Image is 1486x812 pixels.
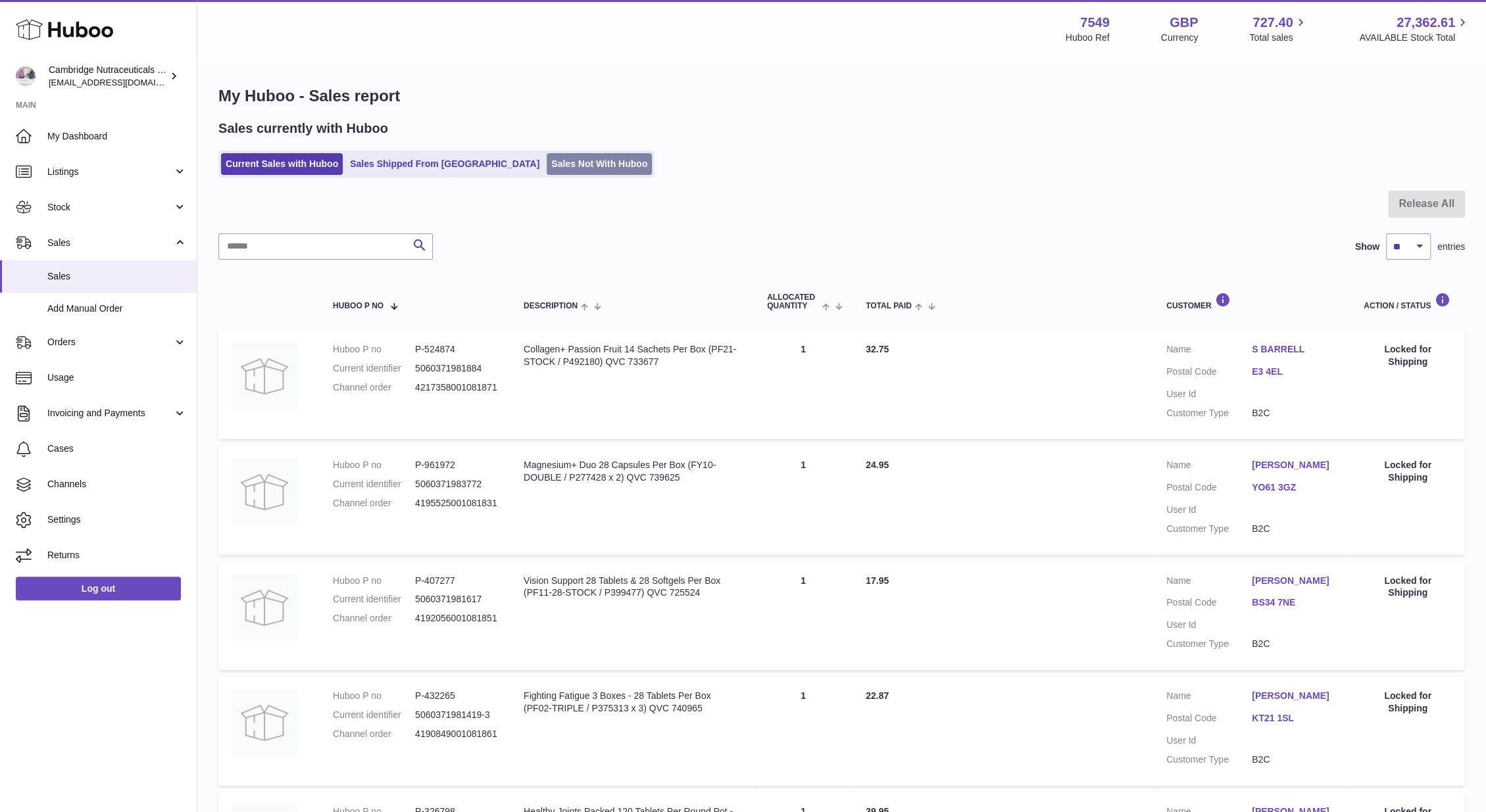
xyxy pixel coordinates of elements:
td: 1 [754,330,853,439]
dt: Postal Code [1166,481,1252,497]
dd: B2C [1252,407,1337,419]
dt: Channel order [333,728,415,740]
h2: Sales currently with Huboo [218,120,388,137]
a: S BARRELL [1252,343,1337,356]
dt: Name [1166,575,1252,590]
dt: Customer Type [1166,407,1252,419]
dt: Current identifier [333,593,415,606]
div: Vision Support 28 Tablets & 28 Softgels Per Box (PF11-28-STOCK / P399477) QVC 725524 [524,575,741,600]
span: Sales [47,270,187,283]
span: Total paid [866,302,912,310]
dt: Huboo P no [333,575,415,587]
span: AVAILABLE Stock Total [1359,32,1470,44]
img: qvc@camnutra.com [16,66,36,86]
span: Channels [47,478,187,490]
a: Sales Shipped From [GEOGRAPHIC_DATA] [345,153,544,175]
img: no-photo.jpg [232,575,297,640]
dt: Channel order [333,497,415,510]
img: no-photo.jpg [232,459,297,525]
dd: 5060371981419-3 [415,709,497,721]
div: Fighting Fatigue 3 Boxes - 28 Tablets Per Box (PF02-TRIPLE / P375313 x 3) QVC 740965 [524,690,741,715]
dt: Customer Type [1166,753,1252,766]
dd: 5060371981884 [415,362,497,375]
h1: My Huboo - Sales report [218,85,1465,107]
dd: 5060371981617 [415,593,497,606]
span: entries [1437,241,1465,253]
span: Huboo P no [333,302,384,310]
span: Add Manual Order [47,302,187,315]
div: Locked for Shipping [1364,459,1452,484]
label: Show [1355,241,1379,253]
dt: Customer Type [1166,523,1252,535]
span: Stock [47,201,173,214]
div: Collagen+ Passion Fruit 14 Sachets Per Box (PF21-STOCK / P492180) QVC 733677 [524,343,741,368]
span: ALLOCATED Quantity [767,293,819,310]
dt: Customer Type [1166,638,1252,650]
strong: GBP [1170,14,1198,32]
span: Cases [47,442,187,455]
span: 727.40 [1252,14,1293,32]
div: Huboo Ref [1066,32,1110,44]
dt: Postal Code [1166,366,1252,381]
a: [PERSON_NAME] [1252,575,1337,587]
span: Invoicing and Payments [47,407,173,419]
dt: Current identifier [333,709,415,721]
dt: Name [1166,343,1252,359]
td: 1 [754,561,853,671]
dt: User Id [1166,619,1252,631]
a: YO61 3GZ [1252,481,1337,494]
dt: User Id [1166,504,1252,516]
div: Currency [1161,32,1199,44]
dt: Channel order [333,381,415,394]
span: [EMAIL_ADDRESS][DOMAIN_NAME] [49,77,193,87]
span: 27,362.61 [1397,14,1455,32]
a: Sales Not With Huboo [547,153,652,175]
dd: B2C [1252,638,1337,650]
span: My Dashboard [47,130,187,143]
dt: Postal Code [1166,596,1252,612]
a: 27,362.61 AVAILABLE Stock Total [1359,14,1470,44]
a: BS34 7NE [1252,596,1337,609]
dt: Channel order [333,612,415,625]
div: Action / Status [1364,293,1452,310]
a: Current Sales with Huboo [221,153,343,175]
td: 1 [754,446,853,555]
span: 24.95 [866,460,889,470]
dd: 5060371983772 [415,478,497,490]
dd: P-407277 [415,575,497,587]
dt: Huboo P no [333,343,415,356]
dt: User Id [1166,388,1252,400]
img: no-photo.jpg [232,343,297,409]
span: Sales [47,237,173,249]
span: 17.95 [866,575,889,586]
span: Orders [47,336,173,348]
dt: Current identifier [333,362,415,375]
dd: 4192056001081851 [415,612,497,625]
dt: Huboo P no [333,459,415,471]
dt: Postal Code [1166,712,1252,728]
dt: Name [1166,459,1252,475]
a: [PERSON_NAME] [1252,459,1337,471]
span: 32.75 [866,344,889,354]
a: E3 4EL [1252,366,1337,378]
dd: B2C [1252,523,1337,535]
dd: 4195525001081831 [415,497,497,510]
img: no-photo.jpg [232,690,297,755]
dd: 4217358001081871 [415,381,497,394]
dd: P-432265 [415,690,497,702]
span: Usage [47,371,187,384]
div: Cambridge Nutraceuticals Ltd [49,64,167,89]
div: Customer [1166,293,1337,310]
dd: B2C [1252,753,1337,766]
div: Locked for Shipping [1364,575,1452,600]
a: Log out [16,577,181,600]
a: 727.40 Total sales [1249,14,1308,44]
dt: Huboo P no [333,690,415,702]
a: KT21 1SL [1252,712,1337,725]
span: 22.87 [866,690,889,701]
div: Locked for Shipping [1364,343,1452,368]
span: Total sales [1249,32,1308,44]
dd: 4190849001081861 [415,728,497,740]
dd: P-961972 [415,459,497,471]
span: Listings [47,166,173,178]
